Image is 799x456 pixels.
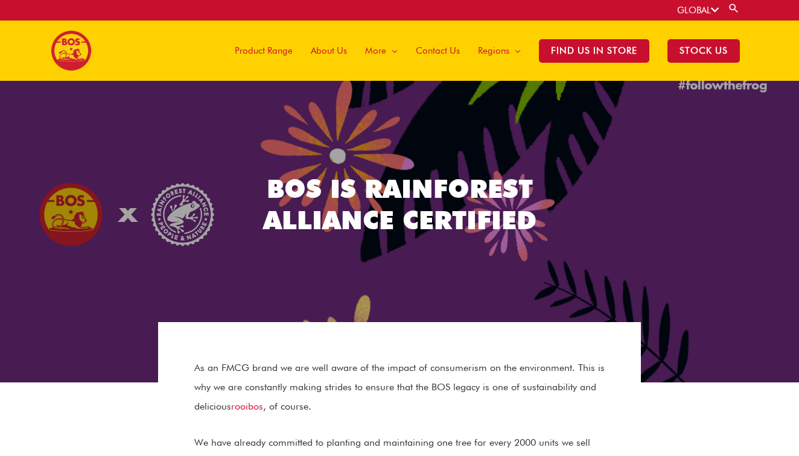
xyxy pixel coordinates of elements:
span: STOCK US [667,39,740,63]
span: Regions [478,33,509,69]
span: Product Range [235,33,293,69]
nav: Site Navigation [217,21,749,81]
a: Regions [469,21,530,81]
img: BOS logo finals-200px [51,30,92,71]
span: About Us [311,33,347,69]
a: Search button [728,2,740,14]
a: Product Range [226,21,302,81]
a: More [356,21,407,81]
span: Contact Us [416,33,460,69]
a: rooibos [231,401,263,412]
a: Contact Us [407,21,469,81]
span: Find Us in Store [539,39,649,63]
a: About Us [302,21,356,81]
span: More [365,33,386,69]
p: As an FMCG brand we are well aware of the impact of consumerism on the environment. This is why w... [194,358,605,416]
h2: BOS is Rainforest Alliance certified [224,173,575,236]
a: Find Us in Store [530,21,658,81]
a: GLOBAL [677,5,719,16]
a: STOCK US [658,21,749,81]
